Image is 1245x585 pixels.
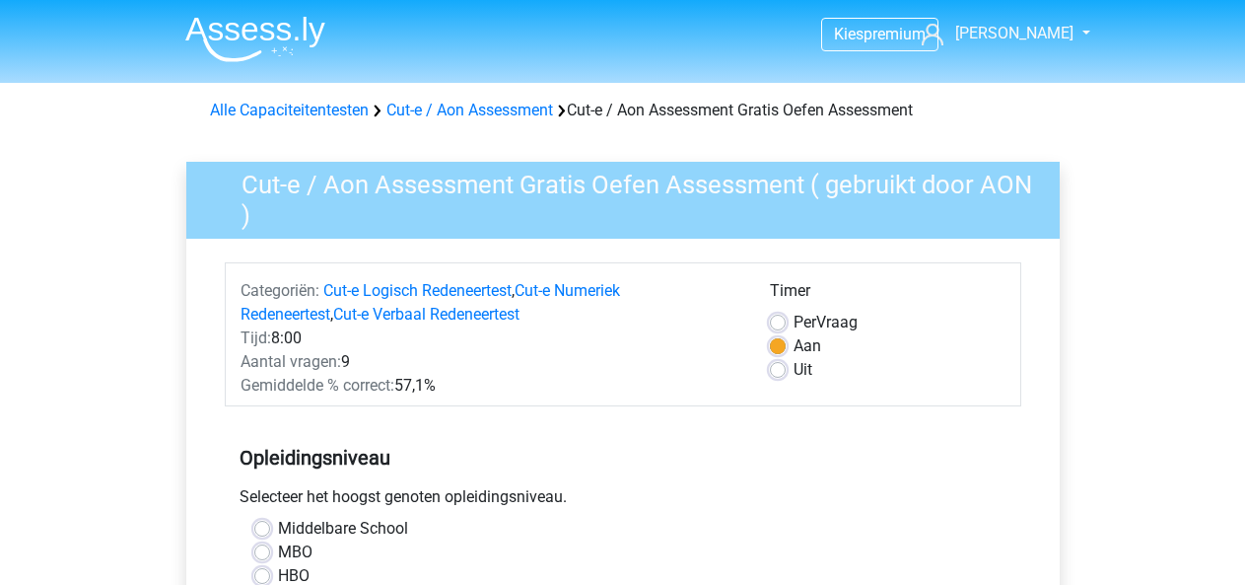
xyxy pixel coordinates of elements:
span: Gemiddelde % correct: [241,376,394,395]
h5: Opleidingsniveau [240,438,1006,477]
div: Cut-e / Aon Assessment Gratis Oefen Assessment [202,99,1044,122]
a: Cut-e Logisch Redeneertest [323,281,512,300]
span: [PERSON_NAME] [955,24,1073,42]
h3: Cut-e / Aon Assessment Gratis Oefen Assessment ( gebruikt door AON ) [218,162,1045,230]
img: Assessly [185,16,325,62]
label: Vraag [794,311,858,334]
a: Cut-e Numeriek Redeneertest [241,281,620,324]
a: [PERSON_NAME] [914,22,1075,45]
a: Kiespremium [822,21,937,47]
label: Aan [794,334,821,358]
div: 9 [226,350,755,374]
label: MBO [278,541,312,564]
span: Kies [834,25,864,43]
span: premium [864,25,926,43]
label: Middelbare School [278,517,408,541]
a: Alle Capaciteitentesten [210,101,369,119]
span: Aantal vragen: [241,352,341,371]
div: Selecteer het hoogst genoten opleidingsniveau. [225,485,1021,517]
div: , , [226,279,755,327]
div: 8:00 [226,327,755,350]
label: Uit [794,358,812,382]
span: Per [794,313,816,331]
div: 57,1% [226,374,755,398]
a: Cut-e Verbaal Redeneertest [333,305,519,324]
div: Timer [770,279,1005,311]
a: Cut-e / Aon Assessment [386,101,553,119]
span: Categoriën: [241,281,319,300]
span: Tijd: [241,329,271,347]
